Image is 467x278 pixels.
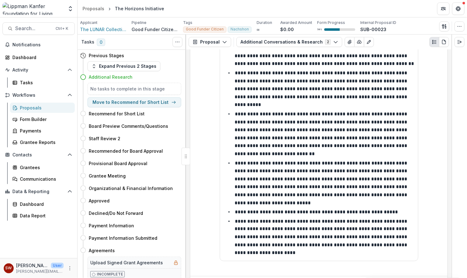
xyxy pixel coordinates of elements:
[6,266,12,270] div: Samantha Carlin Willis
[439,37,449,47] button: PDF view
[89,52,124,59] h4: Previous Stages
[89,110,145,117] h4: Recommend for Short List
[452,2,465,15] button: Get Help
[20,116,70,123] div: Form Builder
[2,187,75,197] button: Open Data & Reporting
[83,5,104,12] div: Proposals
[20,201,70,207] div: Dashboard
[10,174,75,184] a: Communications
[51,263,64,268] p: User
[89,74,132,80] h4: Additional Research
[2,150,75,160] button: Open Contacts
[89,173,126,179] h4: Grantee Meeting
[54,25,70,32] div: Ctrl + K
[80,20,97,25] p: Applicant
[89,123,168,129] h4: Board Preview Comments/Questions
[280,20,312,25] p: Awarded Amount
[2,40,75,50] button: Notifications
[2,90,75,100] button: Open Workflows
[20,139,70,146] div: Grantee Reports
[257,20,272,25] p: Duration
[364,37,374,47] button: Edit as form
[66,265,74,272] button: More
[20,176,70,182] div: Communications
[10,126,75,136] a: Payments
[10,137,75,147] a: Grantee Reports
[20,104,70,111] div: Proposals
[12,152,65,158] span: Contacts
[360,26,386,33] p: SUB-00023
[12,93,65,98] span: Workflows
[88,61,160,71] button: Expand Previous 2 Stages
[12,67,65,73] span: Activity
[15,25,52,31] span: Search...
[429,37,439,47] button: Plaintext view
[12,54,70,61] div: Dashboard
[132,26,178,33] p: Good Funder Citizen Process
[173,37,182,47] button: Toggle View Cancelled Tasks
[16,269,64,274] p: [PERSON_NAME][EMAIL_ADDRESS][DOMAIN_NAME]
[89,222,134,229] h4: Payment Information
[90,259,163,266] h5: Upload Signed Grant Agreements
[89,160,147,167] h4: Provisional Board Approval
[89,210,143,216] h4: Declined/Do Not Forward
[89,235,157,241] h4: Payment Information Submitted
[186,27,224,31] span: Good Funder Citizen
[16,262,48,269] p: [PERSON_NAME]
[455,37,465,47] button: Expand right
[97,271,123,277] p: Incomplete
[2,2,64,15] img: Lippman Kanfer Foundation for Living Torah logo
[10,114,75,124] a: Form Builder
[437,2,450,15] button: Partners
[345,37,355,47] button: View Attached Files
[132,20,146,25] p: Pipeline
[10,211,75,221] a: Data Report
[189,37,231,47] button: Proposal
[10,103,75,113] a: Proposals
[80,4,167,13] nav: breadcrumb
[20,79,70,86] div: Tasks
[2,65,75,75] button: Open Activity
[20,164,70,171] div: Grantees
[20,212,70,219] div: Data Report
[89,135,120,142] h4: Staff Review 2
[10,199,75,209] a: Dashboard
[80,4,107,13] a: Proposals
[236,37,342,47] button: Additional Conversations & Research2
[97,39,105,46] span: 0
[2,52,75,63] a: Dashboard
[66,2,75,15] button: Open entity switcher
[89,247,115,254] h4: Agreements
[89,148,163,154] h4: Recommended for Board Approval
[231,27,249,31] span: Nachshon
[20,127,70,134] div: Payments
[89,185,173,192] h4: Organizational & Financial Information
[280,26,294,33] p: $0.00
[317,20,345,25] p: Form Progress
[2,22,75,35] button: Search...
[80,26,127,33] a: The LUNAR Collective
[115,5,164,12] div: The Horizons Initiative
[12,42,72,48] span: Notifications
[90,86,178,92] h5: No tasks to complete in this stage
[183,20,192,25] p: Tags
[88,97,181,107] button: Move to Recommend for Short List
[317,27,322,32] p: 50 %
[12,189,65,194] span: Data & Reporting
[257,26,260,33] p: ∞
[360,20,396,25] p: Internal Proposal ID
[10,162,75,173] a: Grantees
[81,39,94,45] h3: Tasks
[10,77,75,88] a: Tasks
[89,197,110,204] h4: Approved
